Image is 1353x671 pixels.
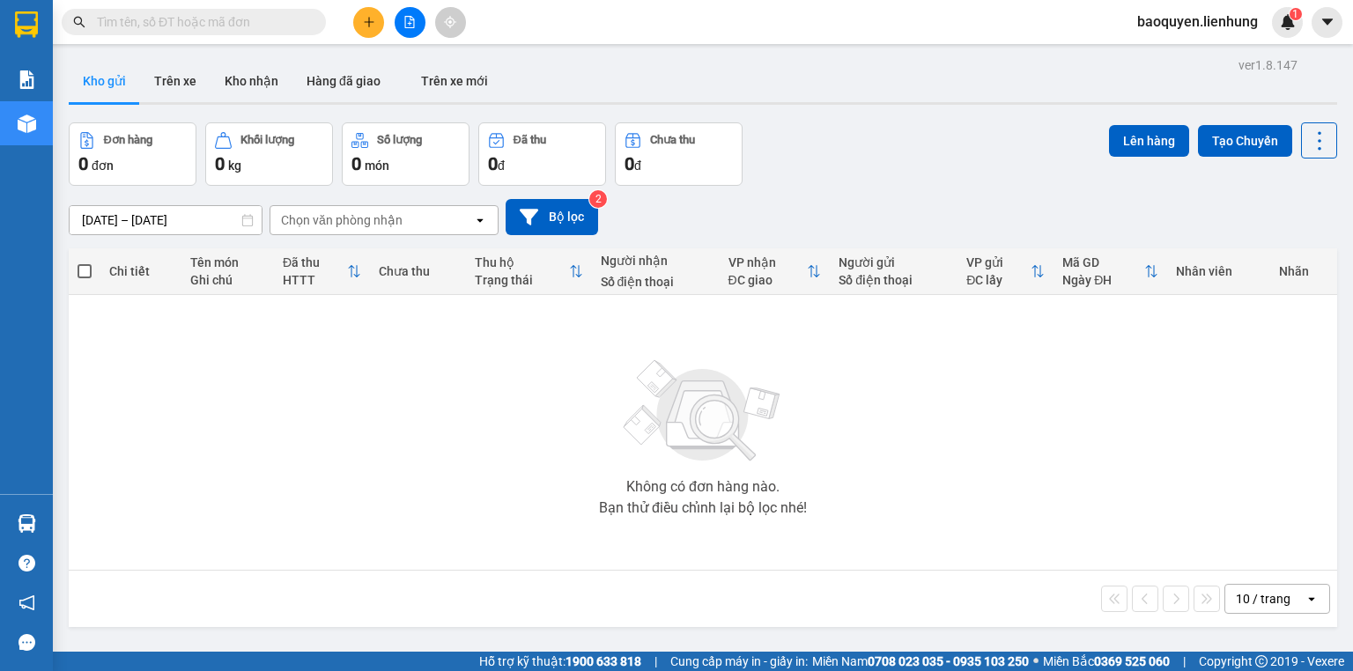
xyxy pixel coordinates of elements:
button: Trên xe [140,60,211,102]
div: ĐC lấy [966,273,1031,287]
div: Khối lượng [240,134,294,146]
button: file-add [395,7,425,38]
th: Toggle SortBy [274,248,370,295]
button: Khối lượng0kg [205,122,333,186]
span: copyright [1255,655,1268,667]
span: kg [228,159,241,173]
div: Trạng thái [475,273,569,287]
th: Toggle SortBy [957,248,1054,295]
span: 0 [625,153,634,174]
div: Số lượng [377,134,422,146]
span: 0 [351,153,361,174]
span: đ [634,159,641,173]
div: Ghi chú [190,273,265,287]
svg: open [1305,592,1319,606]
img: logo-vxr [15,11,38,38]
img: svg+xml;base64,PHN2ZyBjbGFzcz0ibGlzdC1wbHVnX19zdmciIHhtbG5zPSJodHRwOi8vd3d3LnczLm9yZy8yMDAwL3N2Zy... [615,350,791,473]
span: plus [363,16,375,28]
div: ver 1.8.147 [1238,55,1298,75]
span: 0 [78,153,88,174]
span: đơn [92,159,114,173]
img: warehouse-icon [18,514,36,533]
div: Mã GD [1062,255,1144,269]
span: Cung cấp máy in - giấy in: [670,652,808,671]
strong: 0708 023 035 - 0935 103 250 [868,654,1029,668]
div: Chưa thu [379,264,457,278]
div: 10 / trang [1236,590,1290,608]
svg: open [473,213,487,227]
img: icon-new-feature [1280,14,1296,30]
span: món [365,159,389,173]
button: Số lượng0món [342,122,469,186]
div: Ngày ĐH [1062,273,1144,287]
div: Người gửi [839,255,949,269]
strong: 0369 525 060 [1094,654,1170,668]
span: question-circle [18,555,35,571]
button: caret-down [1312,7,1342,38]
span: đ [498,159,505,173]
span: 0 [215,153,225,174]
input: Select a date range. [70,206,262,234]
span: message [18,634,35,651]
img: solution-icon [18,70,36,89]
div: HTTT [283,273,347,287]
div: Đã thu [283,255,347,269]
div: Thu hộ [475,255,569,269]
span: 1 [1292,8,1298,20]
button: Tạo Chuyến [1198,125,1292,157]
span: Miền Nam [812,652,1029,671]
span: | [1183,652,1186,671]
span: baoquyen.lienhung [1123,11,1272,33]
span: 0 [488,153,498,174]
div: VP gửi [966,255,1031,269]
span: ⚪️ [1033,658,1039,665]
span: file-add [403,16,416,28]
button: Chưa thu0đ [615,122,743,186]
strong: 1900 633 818 [566,654,641,668]
div: Chi tiết [109,264,173,278]
button: aim [435,7,466,38]
div: Nhãn [1279,264,1328,278]
img: warehouse-icon [18,114,36,133]
div: Nhân viên [1176,264,1261,278]
button: Đơn hàng0đơn [69,122,196,186]
div: Tên món [190,255,265,269]
button: Đã thu0đ [478,122,606,186]
button: Kho gửi [69,60,140,102]
div: Chọn văn phòng nhận [281,211,403,229]
div: Đã thu [514,134,546,146]
span: notification [18,594,35,611]
span: Hỗ trợ kỹ thuật: [479,652,641,671]
sup: 1 [1290,8,1302,20]
span: caret-down [1320,14,1335,30]
div: Không có đơn hàng nào. [626,480,780,494]
div: ĐC giao [728,273,808,287]
div: Số điện thoại [601,275,711,289]
button: Hàng đã giao [292,60,395,102]
span: | [654,652,657,671]
div: Người nhận [601,254,711,268]
button: Bộ lọc [506,199,598,235]
div: Đơn hàng [104,134,152,146]
button: Kho nhận [211,60,292,102]
span: aim [444,16,456,28]
span: search [73,16,85,28]
button: plus [353,7,384,38]
sup: 2 [589,190,607,208]
th: Toggle SortBy [1054,248,1167,295]
div: Chưa thu [650,134,695,146]
div: Bạn thử điều chỉnh lại bộ lọc nhé! [599,501,807,515]
th: Toggle SortBy [720,248,831,295]
th: Toggle SortBy [466,248,592,295]
input: Tìm tên, số ĐT hoặc mã đơn [97,12,305,32]
span: Miền Bắc [1043,652,1170,671]
div: Số điện thoại [839,273,949,287]
button: Lên hàng [1109,125,1189,157]
div: VP nhận [728,255,808,269]
span: Trên xe mới [421,74,488,88]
